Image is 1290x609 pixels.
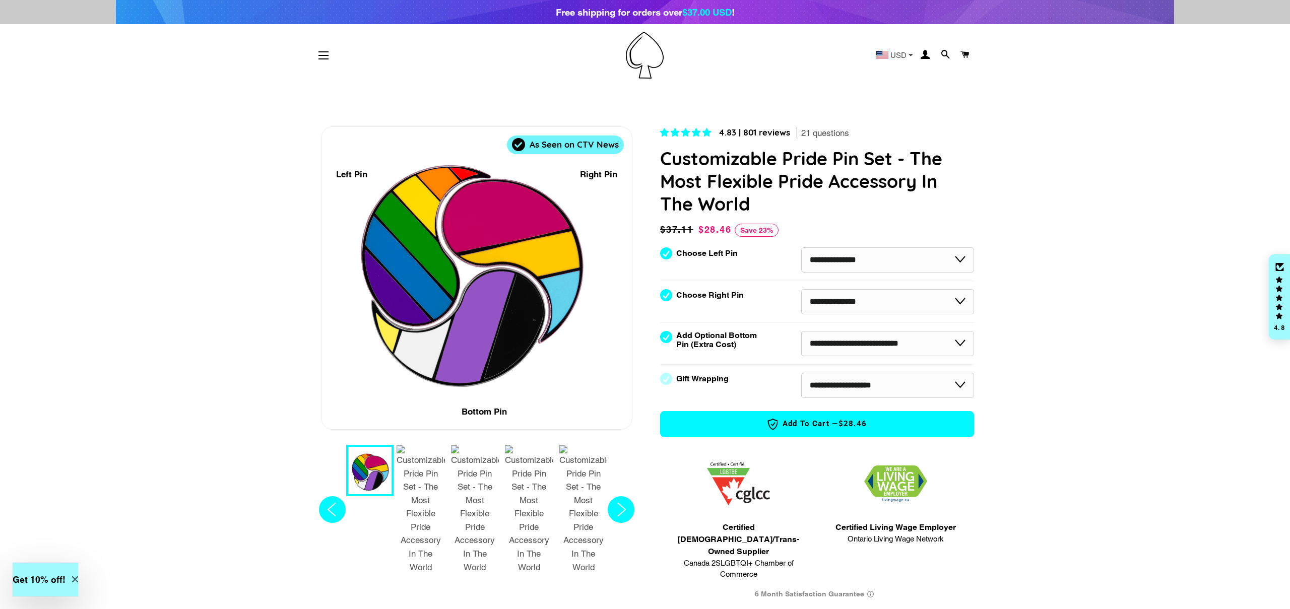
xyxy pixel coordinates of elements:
span: Add to Cart — [676,418,958,431]
img: Customizable Pride Pin Set - The Most Flexible Pride Accessory In The World [559,445,608,574]
span: Ontario Living Wage Network [835,533,956,545]
label: Choose Left Pin [676,249,738,258]
button: 4 / 7 [502,445,556,578]
div: 4.8 [1273,324,1285,331]
img: Pin-Ace [626,32,664,79]
img: Customizable Pride Pin Set - The Most Flexible Pride Accessory In The World [397,445,445,574]
div: Bottom Pin [462,405,507,419]
span: 21 questions [801,127,849,140]
button: Previous slide [316,445,349,578]
span: Certified Living Wage Employer [835,521,956,533]
span: $37.11 [660,223,696,237]
span: USD [890,51,907,59]
button: 5 / 7 [556,445,611,578]
h1: Customizable Pride Pin Set - The Most Flexible Pride Accessory In The World [660,147,974,215]
label: Add Optional Bottom Pin (Extra Cost) [676,331,761,349]
span: Certified [DEMOGRAPHIC_DATA]/Trans-Owned Supplier [665,521,812,558]
div: Left Pin [336,168,367,181]
label: Choose Right Pin [676,291,744,300]
div: 1 / 7 [321,127,632,429]
span: 4.83 stars [660,127,714,138]
span: Canada 2SLGBTQI+ Chamber of Commerce [665,558,812,580]
div: Click to open Judge.me floating reviews tab [1269,254,1290,340]
div: Free shipping for orders over ! [556,5,735,19]
img: 1706832627.png [864,465,927,502]
button: 2 / 7 [394,445,448,578]
img: Customizable Pride Pin Set - The Most Flexible Pride Accessory In The World [505,445,553,574]
label: Gift Wrapping [676,374,729,383]
img: Customizable Pride Pin Set - The Most Flexible Pride Accessory In The World [451,445,499,574]
button: Add to Cart —$28.46 [660,411,974,437]
span: $28.46 [838,419,867,429]
span: 4.83 | 801 reviews [719,127,790,138]
span: Save 23% [735,224,779,237]
div: 6 Month Satisfaction Guarantee [660,585,974,604]
span: $28.46 [698,224,732,235]
button: 1 / 7 [346,445,394,496]
img: 1705457225.png [707,462,770,505]
button: 3 / 7 [448,445,502,578]
button: Next slide [605,445,637,578]
div: Right Pin [580,168,617,181]
span: $37.00 USD [682,7,732,18]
